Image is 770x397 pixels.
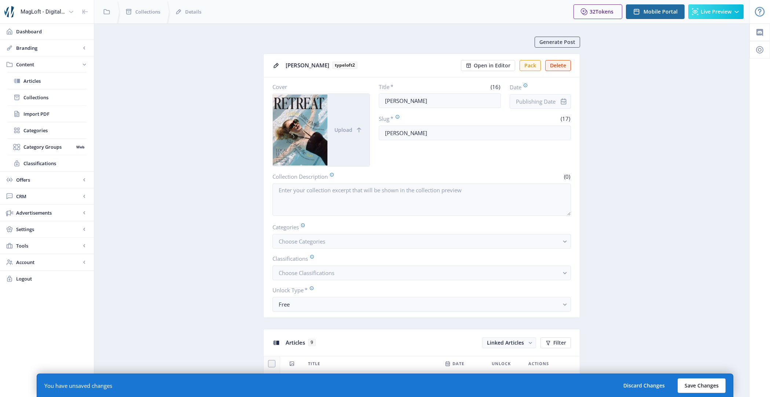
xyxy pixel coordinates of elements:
b: typeloft2 [332,62,357,69]
span: (0) [563,173,571,180]
button: Choose Classifications [272,266,571,280]
span: Live Preview [701,9,731,15]
span: Advertisements [16,209,81,216]
span: Branding [16,44,81,52]
span: Upload [334,127,352,133]
span: Account [16,259,81,266]
button: Pack [520,60,541,71]
span: Title [308,359,320,368]
a: Import PDF [7,106,87,122]
span: Date [452,359,464,368]
button: Mobile Portal [626,4,685,19]
span: Actions [528,359,549,368]
label: Unlock Type [272,286,565,294]
div: You have unsaved changes [44,382,112,389]
span: Settings [16,226,81,233]
button: Save Changes [678,378,726,393]
label: Slug [379,115,472,123]
label: Classifications [272,255,565,263]
span: Tools [16,242,81,249]
span: Details [185,8,201,15]
span: Collections [23,94,87,101]
nb-badge: Web [74,143,87,151]
button: Filter [540,337,571,348]
a: Articles [7,73,87,89]
label: Title [379,83,437,90]
button: 32Tokens [573,4,622,19]
span: Generate Post [539,39,575,45]
div: Free [279,300,559,309]
span: Tokens [595,8,613,15]
button: Discard Changes [616,378,672,393]
span: Unlock [492,359,511,368]
nb-icon: info [560,98,567,105]
span: (17) [560,115,571,122]
label: Collection Description [272,172,419,181]
input: Type Collection Title ... [379,93,501,108]
input: this-is-how-a-slug-looks-like [379,126,571,140]
span: Offers [16,176,81,183]
span: Content [16,61,81,68]
button: Free [272,297,571,312]
span: Collections [135,8,160,15]
span: CRM [16,193,81,200]
label: Categories [272,223,565,231]
span: Categories [23,127,87,134]
span: Open in Editor [474,63,510,68]
button: Linked Articles [482,337,536,348]
span: Choose Classifications [279,269,334,277]
label: Cover [272,83,364,90]
span: Articles [23,77,87,85]
span: Dashboard [16,28,88,35]
span: Category Groups [23,143,74,151]
a: Collections [7,89,87,105]
button: Delete [545,60,571,71]
img: properties.app_icon.png [4,6,16,18]
div: [PERSON_NAME] [286,60,456,71]
span: Linked Articles [487,339,524,346]
a: Category GroupsWeb [7,139,87,155]
span: (16) [489,83,501,90]
button: Choose Categories [272,234,571,249]
button: Live Preview [688,4,744,19]
td: Free [487,371,524,392]
span: Classifications [23,160,87,167]
label: Date [510,83,565,91]
button: Generate Post [535,37,580,48]
span: Articles [286,339,305,346]
div: MagLoft - Digital Magazine [21,4,65,20]
input: Publishing Date [510,94,571,109]
span: Import PDF [23,110,87,118]
button: Upload [327,94,370,166]
a: Classifications [7,155,87,171]
a: Categories [7,122,87,138]
span: Filter [553,340,566,346]
span: Choose Categories [279,238,325,245]
span: 9 [308,339,316,346]
span: Mobile Portal [643,9,678,15]
span: Logout [16,275,88,282]
button: Open in Editor [461,60,515,71]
